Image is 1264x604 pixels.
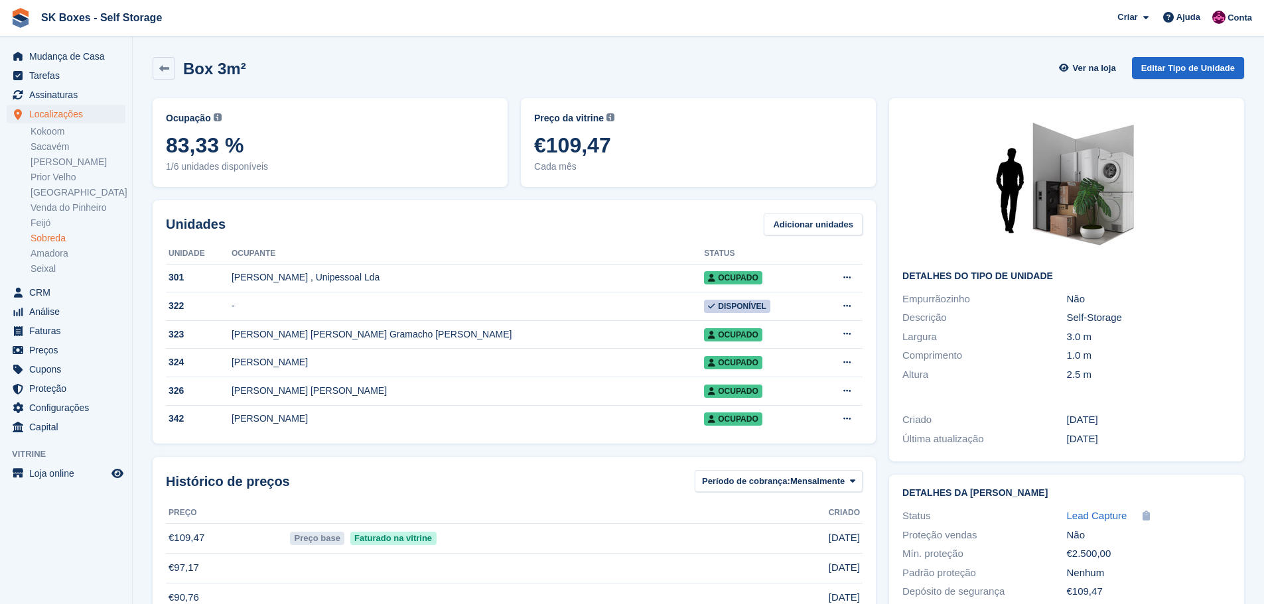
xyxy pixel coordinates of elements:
[1067,584,1231,599] div: €109,47
[7,105,125,123] a: menu
[29,66,109,85] span: Tarefas
[704,328,762,341] span: Ocupado
[183,60,246,78] h2: Box 3m²
[29,418,109,436] span: Capital
[36,7,167,29] a: SK Boxes - Self Storage
[31,202,125,214] a: Venda do Pinheiro
[790,475,845,488] span: Mensalmente
[902,584,1066,599] div: Depósito de segurança
[1067,292,1231,307] div: Não
[29,398,109,417] span: Configurações
[232,243,704,265] th: Ocupante
[290,532,344,545] span: Preço base
[7,379,125,398] a: menu
[109,465,125,481] a: Loja de pré-visualização
[166,214,226,234] h2: Unidades
[1067,310,1231,326] div: Self-Storage
[12,448,132,461] span: Vitrine
[29,322,109,340] span: Faturas
[902,412,1066,428] div: Criado
[232,412,704,426] div: [PERSON_NAME]
[166,133,494,157] span: 83,33 %
[166,523,287,553] td: €109,47
[1176,11,1200,24] span: Ajuda
[31,217,125,229] a: Feijó
[166,271,232,284] div: 301
[764,213,863,235] a: Adicionar unidades
[902,432,1066,447] div: Última atualização
[29,105,109,123] span: Localizações
[902,546,1066,562] div: Mín. proteção
[7,418,125,436] a: menu
[7,341,125,359] a: menu
[1067,546,1231,562] div: €2.500,00
[29,464,109,483] span: Loja online
[704,385,762,398] span: Ocupado
[1212,11,1226,24] img: Joana Alegria
[31,263,125,275] a: Seixal
[166,243,232,265] th: Unidade
[704,271,762,284] span: Ocupado
[29,47,109,66] span: Mudança de Casa
[166,412,232,426] div: 342
[902,330,1066,345] div: Largura
[1067,367,1231,383] div: 2.5 m
[829,530,860,546] span: [DATE]
[166,299,232,313] div: 322
[1067,510,1127,521] span: Lead Capture
[166,160,494,174] span: 1/6 unidades disponíveis
[1067,348,1231,363] div: 1.0 m
[1067,412,1231,428] div: [DATE]
[702,475,790,488] span: Período de cobrança:
[232,328,704,341] div: [PERSON_NAME] [PERSON_NAME] Gramacho [PERSON_NAME]
[902,271,1231,282] h2: Detalhes do tipo de unidade
[1067,509,1127,524] a: Lead Capture
[7,398,125,417] a: menu
[1132,57,1244,79] a: Editar Tipo de Unidade
[1067,528,1231,543] div: Não
[29,379,109,398] span: Proteção
[1073,62,1116,75] span: Ver na loja
[232,271,704,284] div: [PERSON_NAME] , Unipessoal Lda
[232,355,704,369] div: [PERSON_NAME]
[31,156,125,168] a: [PERSON_NAME]
[704,412,762,426] span: Ocupado
[902,310,1066,326] div: Descrição
[166,503,287,524] th: Preço
[695,470,863,492] button: Período de cobrança: Mensalmente
[31,171,125,184] a: Prior Velho
[1067,566,1231,581] div: Nenhum
[704,300,770,313] span: Disponível
[704,356,762,369] span: Ocupado
[534,160,863,174] span: Cada mês
[967,111,1166,261] img: 30-sqft-unit.jpg
[166,384,232,398] div: 326
[606,113,614,121] img: icon-info-grey-7440780725fd019a000dd9b08b2336e03edf1995a4989e88bcd33f0948082b44.svg
[7,464,125,483] a: menu
[902,488,1231,499] h2: Detalhes da [PERSON_NAME]
[166,111,211,125] span: Ocupação
[902,509,1066,524] div: Status
[7,360,125,379] a: menu
[902,292,1066,307] div: Empurrãozinho
[7,322,125,340] a: menu
[534,111,604,125] span: Preço da vitrine
[1228,11,1252,25] span: Conta
[232,292,704,321] td: -
[166,355,232,369] div: 324
[29,283,109,302] span: CRM
[7,86,125,104] a: menu
[7,47,125,66] a: menu
[829,507,860,518] span: Criado
[29,302,109,321] span: Análise
[7,283,125,302] a: menu
[350,532,437,545] span: Faturado na vitrine
[31,232,125,245] a: Sobreda
[29,86,109,104] span: Assinaturas
[214,113,222,121] img: icon-info-grey-7440780725fd019a000dd9b08b2336e03edf1995a4989e88bcd33f0948082b44.svg
[31,186,125,199] a: [GEOGRAPHIC_DATA]
[704,243,815,265] th: Status
[7,302,125,321] a: menu
[902,528,1066,543] div: Proteção vendas
[11,8,31,28] img: stora-icon-8386f47178a22dfd0bd8f6a31ec36ba5ce8667c1dd55bd0f319d3a0aa187defe.svg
